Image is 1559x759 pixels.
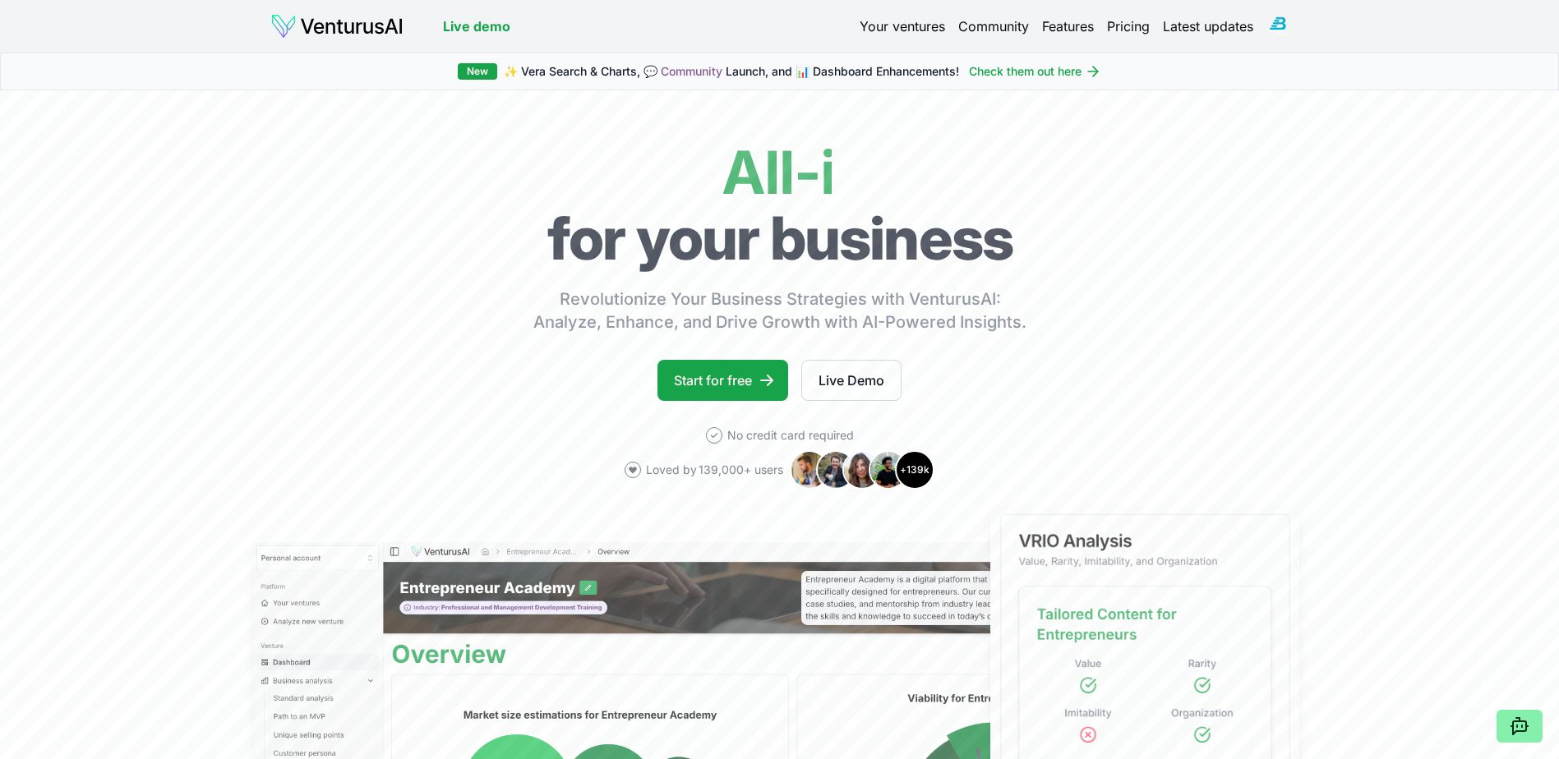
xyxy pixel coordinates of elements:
[969,63,1101,80] a: Check them out here
[860,16,945,36] a: Your ventures
[1265,13,1291,39] img: ACg8ocIMBmXVzd-K-tLaDh5q8NfzRXIvzpdDYZ3i8_Y_pYDqqxfKakA=s96-c
[816,450,856,490] img: Avatar 2
[842,450,882,490] img: Avatar 3
[504,63,959,80] span: ✨ Vera Search & Charts, 💬 Launch, and 📊 Dashboard Enhancements!
[661,64,722,78] a: Community
[458,63,497,80] div: New
[443,16,510,36] a: Live demo
[1107,16,1150,36] a: Pricing
[1042,16,1094,36] a: Features
[801,360,902,401] a: Live Demo
[657,360,788,401] a: Start for free
[270,13,404,39] img: logo
[869,450,908,490] img: Avatar 4
[790,450,829,490] img: Avatar 1
[1163,16,1253,36] a: Latest updates
[958,16,1029,36] a: Community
